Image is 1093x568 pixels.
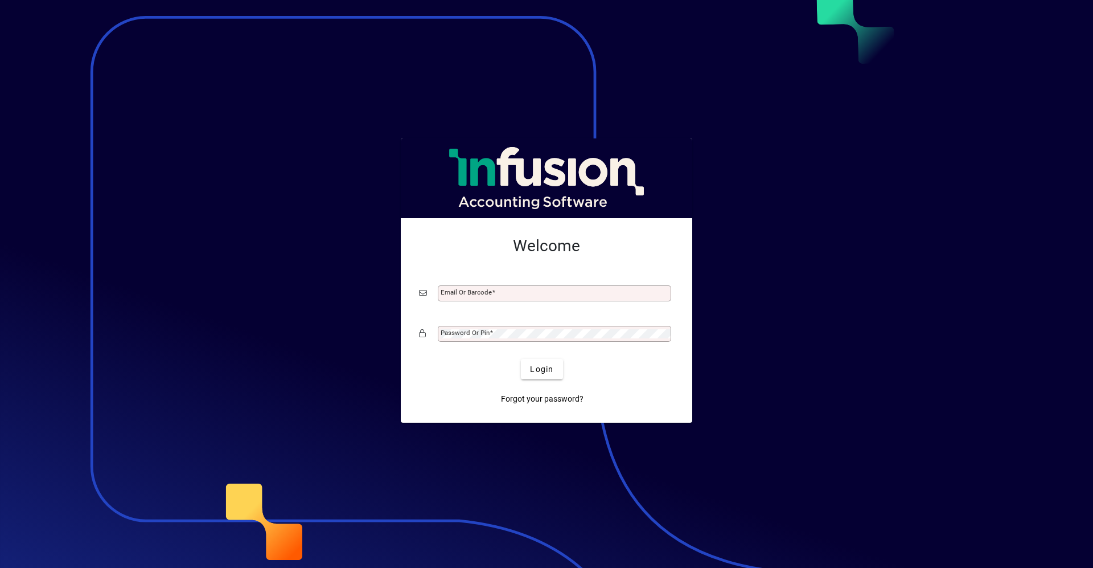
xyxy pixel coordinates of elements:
[441,329,490,337] mat-label: Password or Pin
[501,393,584,405] span: Forgot your password?
[419,236,674,256] h2: Welcome
[521,359,562,379] button: Login
[441,288,492,296] mat-label: Email or Barcode
[530,363,553,375] span: Login
[496,389,588,409] a: Forgot your password?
